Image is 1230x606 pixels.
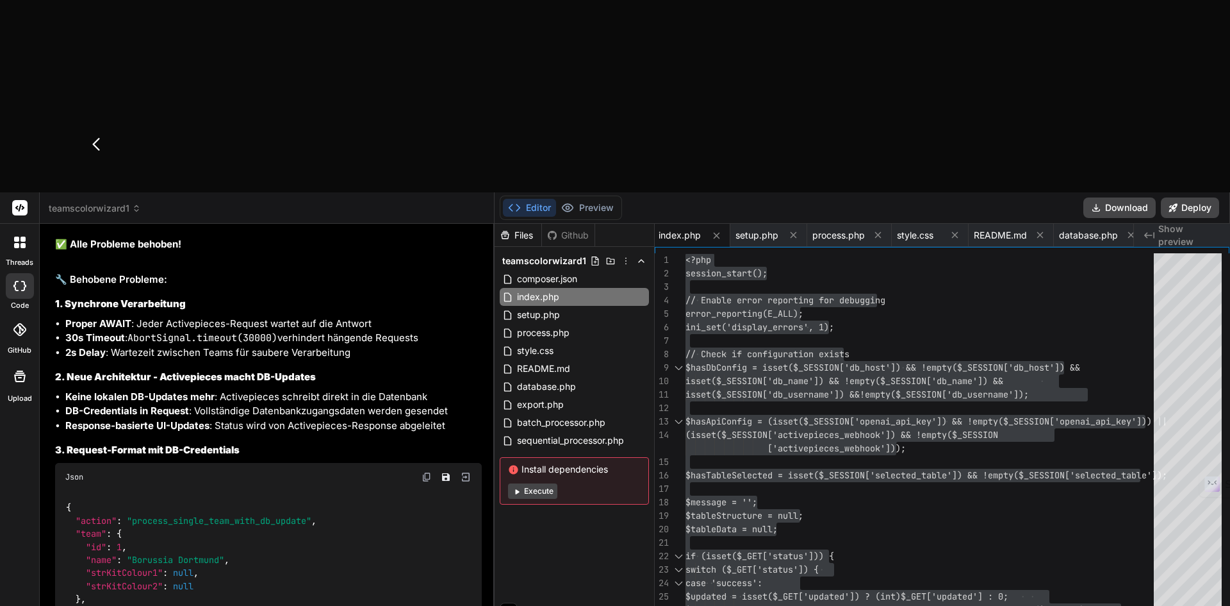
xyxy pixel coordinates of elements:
button: Download [1083,198,1156,218]
span: , [311,515,316,526]
strong: Response-basierte UI-Updates [65,419,209,432]
div: 7 [655,334,669,348]
strong: Keine lokalen DB-Updates mehr [65,391,215,403]
img: Open in Browser [460,471,471,483]
div: 18 [655,496,669,509]
span: index.php [659,229,701,242]
span: : [117,554,122,566]
span: export.php [516,397,565,412]
div: 19 [655,509,669,523]
span: null [173,580,193,592]
span: !empty($_SESSION['db_username']); [860,389,1029,400]
span: hook']) && !empty($_SESSION [860,429,998,441]
span: : [117,515,122,526]
div: 3 [655,280,669,294]
span: ['activepieces_webhook'])); [767,442,906,454]
span: $hasTableSelected = isset($_SESSION['selected_tabl [685,469,942,481]
label: code [11,300,29,311]
span: <?php [685,254,711,265]
span: index.php [516,289,561,305]
div: 12 [655,401,669,415]
span: "strKitColour2" [86,580,163,592]
strong: ✅ Alle Probleme behoben! [55,238,181,250]
span: $tableStructure = null; [685,510,803,521]
span: : [163,568,168,579]
div: 22 [655,550,669,563]
span: "action" [76,515,117,526]
span: "team" [76,528,106,540]
div: 1 [655,253,669,267]
span: Json [65,472,83,482]
div: Github [542,229,594,242]
span: // Check if configuration exists [685,348,849,360]
span: sequential_processor.php [516,433,625,448]
span: } [76,594,81,605]
div: 11 [655,388,669,401]
code: AbortSignal.timeout(30000) [127,332,277,344]
div: 6 [655,321,669,334]
span: database.php [1059,229,1118,242]
label: Upload [8,393,32,404]
span: style.css [516,343,555,358]
span: , [224,554,229,566]
li: : Status wird von Activepieces-Response abgeleitet [65,419,482,433]
span: database.php [516,379,577,394]
span: session_start(); [685,267,767,279]
strong: 1. Synchrone Verarbeitung [55,298,186,310]
div: Click to collapse the range. [670,577,687,590]
strong: 2s Delay [65,346,106,358]
span: : [163,580,168,592]
span: error_reporting(E_ALL); [685,308,803,319]
span: README.md [516,361,571,376]
strong: Proper AWAIT [65,317,131,330]
label: threads [6,257,33,268]
span: : [106,528,111,540]
span: process.php [812,229,865,242]
div: 23 [655,563,669,577]
div: 8 [655,348,669,361]
div: 24 [655,577,669,590]
span: "Borussia Dortmund" [127,554,224,566]
span: "process_single_team_with_db_update" [127,515,311,526]
div: 2 [655,267,669,280]
span: { [117,528,122,540]
strong: 3. Request-Format mit DB-Credentials [55,444,240,456]
button: Preview [556,199,619,217]
li: : Vollständige Datenbankzugangsdaten werden gesendet [65,404,482,419]
span: $message = ''; [685,496,757,508]
span: "name" [86,554,117,566]
div: 25 [655,590,669,603]
span: case 'success': [685,577,762,589]
span: isset($_SESSION['db_name']) && !emp [685,375,865,387]
div: 4 [655,294,669,307]
div: 9 [655,361,669,375]
div: Click to collapse the range. [670,563,687,577]
span: $tableData = null; [685,523,778,535]
span: ini_set('display_errors', 1); [685,321,834,333]
span: isset($_SESSION['db_username']) && [685,389,860,400]
span: , [81,594,86,605]
div: 16 [655,469,669,482]
span: switch ($_GET['status']) { [685,564,819,575]
span: composer.json [516,271,578,287]
div: 15 [655,455,669,469]
div: Click to collapse the range. [670,550,687,563]
span: teamscolorwizard1 [49,202,141,215]
span: "strKitColour1" [86,568,163,579]
div: Click to collapse the range. [670,361,687,375]
div: 14 [655,428,669,442]
span: ty($_SESSION['db_host']) && [942,362,1080,373]
span: $hasApiConfig = (isset($_SESSION['openai_api_key'] [685,416,942,427]
li: : verhindert hängende Requests [65,331,482,346]
button: Editor [503,199,556,217]
button: Save file [437,468,455,486]
span: ty($_SESSION['db_name']) && [865,375,1003,387]
span: $hasDbConfig = isset($_SESSION['db_host']) && !emp [685,362,942,373]
div: Click to collapse the range. [670,415,687,428]
span: e']) && !empty($_SESSION['selected_table']); [942,469,1167,481]
span: batch_processor.php [516,415,607,430]
strong: 2. Neue Architektur - Activepieces macht DB-Updates [55,371,316,383]
img: copy [422,472,432,482]
span: setup.php [735,229,778,242]
li: : Jeder Activepieces-Request wartet auf die Antwort [65,317,482,332]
